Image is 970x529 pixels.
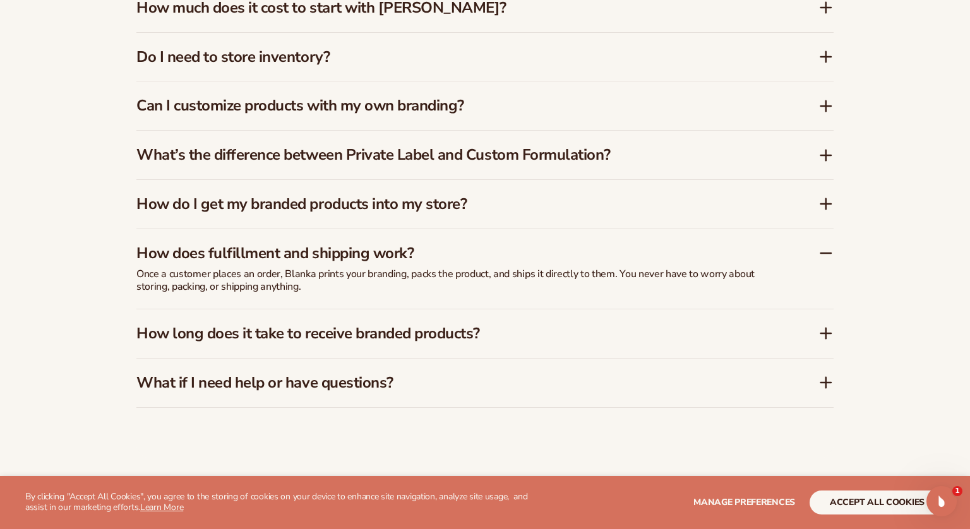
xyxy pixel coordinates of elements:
[810,490,945,514] button: accept all cookies
[136,97,781,115] h3: Can I customize products with my own branding?
[136,146,781,164] h3: What’s the difference between Private Label and Custom Formulation?
[952,486,962,496] span: 1
[136,195,781,213] h3: How do I get my branded products into my store?
[140,501,183,513] a: Learn More
[136,48,781,66] h3: Do I need to store inventory?
[136,374,781,392] h3: What if I need help or have questions?
[136,244,781,263] h3: How does fulfillment and shipping work?
[136,268,768,294] p: Once a customer places an order, Blanka prints your branding, packs the product, and ships it dir...
[693,496,795,508] span: Manage preferences
[25,492,532,513] p: By clicking "Accept All Cookies", you agree to the storing of cookies on your device to enhance s...
[926,486,957,516] iframe: Intercom live chat
[136,324,781,343] h3: How long does it take to receive branded products?
[693,490,795,514] button: Manage preferences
